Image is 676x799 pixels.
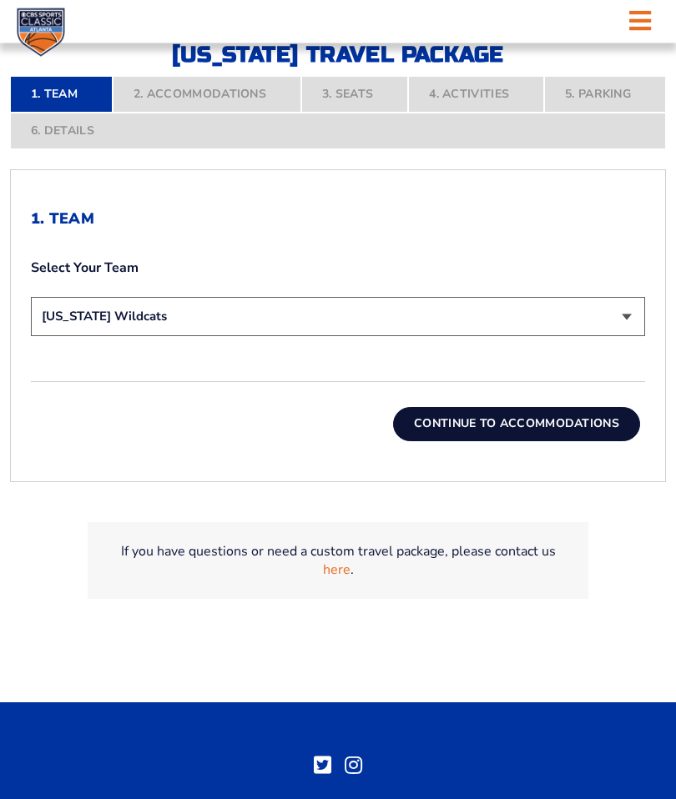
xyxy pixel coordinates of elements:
h2: 1. Team [31,211,645,229]
label: Select Your Team [31,259,645,278]
a: here [323,561,351,580]
p: If you have questions or need a custom travel package, please contact us . [108,543,568,580]
img: CBS Sports Classic [17,8,65,57]
h2: [US_STATE] Travel Package [154,45,522,67]
button: Continue To Accommodations [393,408,640,441]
